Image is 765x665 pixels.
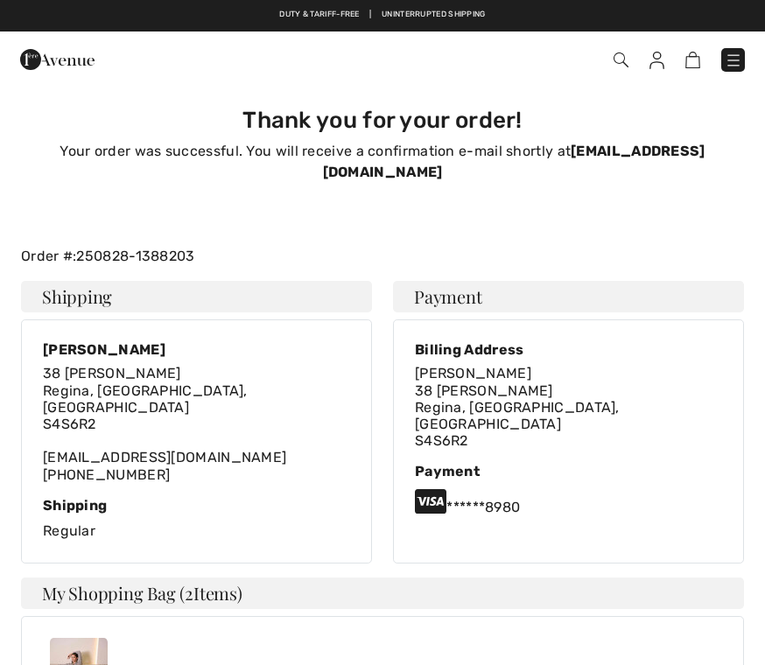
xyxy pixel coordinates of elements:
h4: Payment [393,281,744,312]
div: Regular [43,497,350,542]
div: [PERSON_NAME] [43,341,350,358]
span: 2 [185,581,193,605]
a: [PHONE_NUMBER] [43,466,170,483]
span: [PERSON_NAME] [415,365,531,381]
img: Shopping Bag [685,52,700,68]
div: Payment [415,463,722,479]
img: Menu [725,52,742,69]
h4: My Shopping Bag ( Items) [21,577,744,609]
a: 1ère Avenue [20,50,95,66]
div: [EMAIL_ADDRESS][DOMAIN_NAME] [43,365,350,482]
div: Order #: [11,246,754,267]
img: 1ère Avenue [20,42,95,77]
span: 38 [PERSON_NAME] Regina, [GEOGRAPHIC_DATA], [GEOGRAPHIC_DATA] S4S6R2 [43,365,248,432]
img: My Info [649,52,664,69]
h3: Thank you for your order! [32,107,733,134]
h4: Shipping [21,281,372,312]
img: Search [614,52,628,67]
div: Shipping [43,497,350,514]
div: Billing Address [415,341,722,358]
p: Your order was successful. You will receive a confirmation e-mail shortly at [32,141,733,183]
span: 38 [PERSON_NAME] Regina, [GEOGRAPHIC_DATA], [GEOGRAPHIC_DATA] S4S6R2 [415,382,620,450]
a: 250828-1388203 [76,248,194,264]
